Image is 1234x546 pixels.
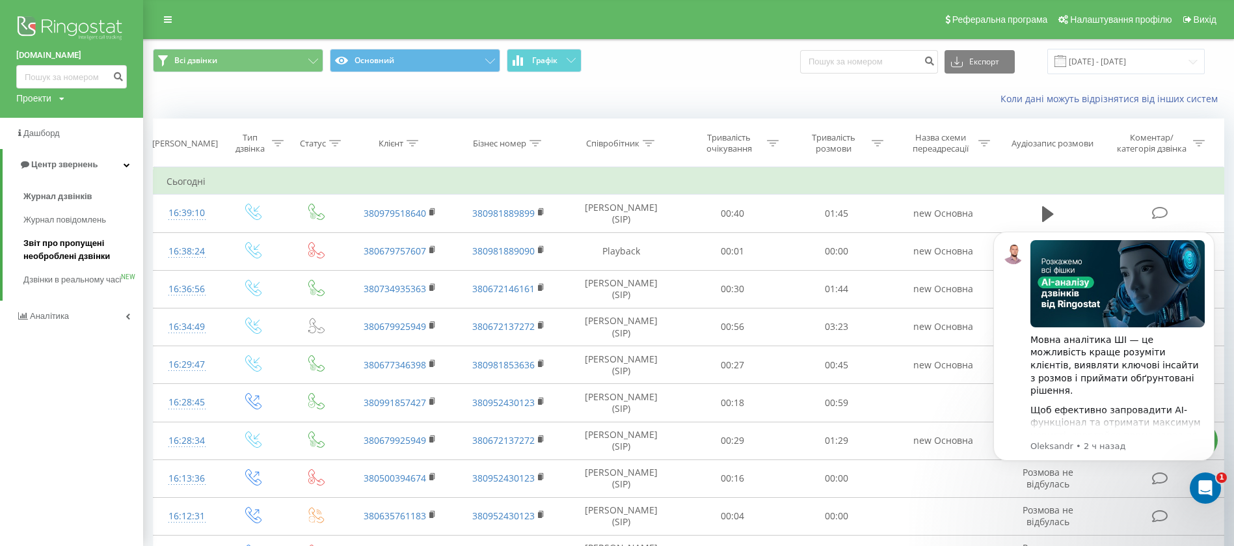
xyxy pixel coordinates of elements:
[23,208,143,232] a: Журнал повідомлень
[507,49,582,72] button: Графік
[472,396,535,409] a: 380952430123
[563,497,680,535] td: [PERSON_NAME] (SIP)
[167,504,207,529] div: 16:12:31
[364,510,426,522] a: 380635761183
[3,149,143,180] a: Центр звернень
[586,138,639,149] div: Співробітник
[472,207,535,219] a: 380981889899
[563,459,680,497] td: [PERSON_NAME] (SIP)
[472,282,535,295] a: 380672146161
[785,384,889,422] td: 00:59
[1023,504,1073,528] span: Розмова не відбулась
[364,472,426,484] a: 380500394674
[16,92,51,105] div: Проекти
[680,459,785,497] td: 00:16
[472,472,535,484] a: 380952430123
[23,190,92,203] span: Журнал дзвінків
[167,200,207,226] div: 16:39:10
[680,384,785,422] td: 00:18
[31,159,98,169] span: Центр звернень
[952,14,1048,25] span: Реферальна програма
[680,497,785,535] td: 00:04
[364,396,426,409] a: 380991857427
[889,195,998,232] td: new Основна
[785,270,889,308] td: 01:44
[785,422,889,459] td: 01:29
[945,50,1015,74] button: Експорт
[473,138,526,149] div: Бізнес номер
[23,128,60,138] span: Дашборд
[364,282,426,295] a: 380734935363
[889,422,998,459] td: new Основна
[1194,14,1216,25] span: Вихід
[680,422,785,459] td: 00:29
[1000,92,1224,105] a: Коли дані можуть відрізнятися вiд інших систем
[154,169,1224,195] td: Сьогодні
[23,273,121,286] span: Дзвінки в реальному часі
[364,434,426,446] a: 380679925949
[330,49,500,72] button: Основний
[16,13,127,46] img: Ringostat logo
[174,55,217,66] span: Всі дзвінки
[23,237,137,263] span: Звіт про пропущені необроблені дзвінки
[1190,472,1221,504] iframe: Intercom live chat
[563,232,680,270] td: Playback
[364,320,426,333] a: 380679925949
[785,459,889,497] td: 00:00
[364,359,426,371] a: 380677346398
[1070,14,1172,25] span: Налаштування профілю
[23,268,143,292] a: Дзвінки в реальному часіNEW
[563,346,680,384] td: [PERSON_NAME] (SIP)
[23,213,106,226] span: Журнал повідомлень
[889,308,998,346] td: new Основна
[472,434,535,446] a: 380672137272
[16,65,127,89] input: Пошук за номером
[785,232,889,270] td: 00:00
[694,132,764,154] div: Тривалість очікування
[167,466,207,491] div: 16:13:36
[563,308,680,346] td: [PERSON_NAME] (SIP)
[563,270,680,308] td: [PERSON_NAME] (SIP)
[563,195,680,232] td: [PERSON_NAME] (SIP)
[563,384,680,422] td: [PERSON_NAME] (SIP)
[889,232,998,270] td: new Основна
[152,138,218,149] div: [PERSON_NAME]
[800,50,938,74] input: Пошук за номером
[364,245,426,257] a: 380679757607
[472,245,535,257] a: 380981889090
[563,422,680,459] td: [PERSON_NAME] (SIP)
[680,270,785,308] td: 00:30
[167,390,207,415] div: 16:28:45
[16,49,127,62] a: [DOMAIN_NAME]
[680,232,785,270] td: 00:01
[30,311,69,321] span: Аналiтика
[472,320,535,333] a: 380672137272
[364,207,426,219] a: 380979518640
[23,232,143,268] a: Звіт про пропущені необроблені дзвінки
[1216,472,1227,483] span: 1
[680,195,785,232] td: 00:40
[680,346,785,384] td: 00:27
[167,239,207,264] div: 16:38:24
[167,352,207,377] div: 16:29:47
[799,132,868,154] div: Тривалість розмови
[1012,138,1093,149] div: Аудіозапис розмови
[300,138,326,149] div: Статус
[974,212,1234,511] iframe: Intercom notifications сообщение
[785,195,889,232] td: 01:45
[905,132,975,154] div: Назва схеми переадресації
[167,428,207,454] div: 16:28:34
[167,277,207,302] div: 16:36:56
[532,56,557,65] span: Графік
[680,308,785,346] td: 00:56
[889,346,998,384] td: new Основна
[785,346,889,384] td: 00:45
[785,497,889,535] td: 00:00
[153,49,323,72] button: Всі дзвінки
[472,510,535,522] a: 380952430123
